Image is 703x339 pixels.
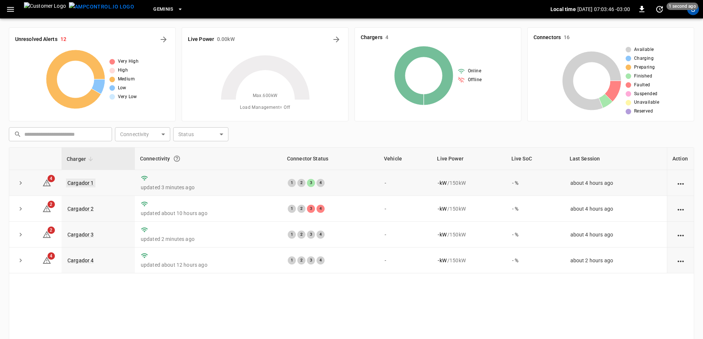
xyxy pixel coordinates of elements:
[42,231,51,237] a: 2
[385,34,388,42] h6: 4
[42,205,51,211] a: 2
[634,99,659,106] span: Unavailable
[288,231,296,239] div: 1
[307,205,315,213] div: 3
[468,68,481,75] span: Online
[564,248,667,273] td: about 2 hours ago
[634,64,655,71] span: Preparing
[506,170,564,196] td: - %
[297,256,305,264] div: 2
[170,152,183,165] button: Connection between the charger and our software.
[379,196,432,222] td: -
[330,34,342,45] button: Energy Overview
[438,231,500,238] div: / 150 kW
[432,148,506,170] th: Live Power
[118,93,137,101] span: Very Low
[468,76,482,84] span: Offline
[564,222,667,248] td: about 4 hours ago
[69,2,134,11] img: ampcontrol.io logo
[15,177,26,188] button: expand row
[66,179,95,187] a: Cargador 1
[307,179,315,187] div: 3
[67,232,94,238] a: Cargador 3
[506,222,564,248] td: - %
[288,179,296,187] div: 1
[297,205,305,213] div: 2
[153,5,174,14] span: Geminis
[307,256,315,264] div: 3
[48,252,55,260] span: 4
[15,229,26,240] button: expand row
[140,152,277,165] div: Connectivity
[564,148,667,170] th: Last Session
[188,35,214,44] h6: Live Power
[438,205,446,212] p: - kW
[282,148,379,170] th: Connector Status
[24,2,66,16] img: Customer Logo
[564,170,667,196] td: about 4 hours ago
[564,34,570,42] h6: 16
[316,179,325,187] div: 4
[240,104,290,111] span: Load Management = Off
[506,196,564,222] td: - %
[158,34,169,45] button: All Alerts
[42,257,51,263] a: 4
[297,231,305,239] div: 2
[676,257,685,264] div: action cell options
[15,203,26,214] button: expand row
[634,108,653,115] span: Reserved
[379,222,432,248] td: -
[67,206,94,212] a: Cargador 2
[253,92,278,100] span: Max. 600 kW
[48,226,55,234] span: 2
[15,255,26,266] button: expand row
[288,205,296,213] div: 1
[438,231,446,238] p: - kW
[379,148,432,170] th: Vehicle
[42,179,51,185] a: 4
[676,231,685,238] div: action cell options
[150,2,186,17] button: Geminis
[634,90,658,98] span: Suspended
[379,170,432,196] td: -
[48,201,55,208] span: 2
[438,179,500,187] div: / 150 kW
[118,84,126,92] span: Low
[676,179,685,187] div: action cell options
[506,148,564,170] th: Live SoC
[667,3,698,10] span: 1 second ago
[577,6,630,13] p: [DATE] 07:03:46 -03:00
[118,58,139,65] span: Very High
[316,205,325,213] div: 4
[634,46,654,53] span: Available
[118,67,128,74] span: High
[217,35,235,44] h6: 0.00 kW
[288,256,296,264] div: 1
[654,3,665,15] button: set refresh interval
[48,175,55,182] span: 4
[438,179,446,187] p: - kW
[316,256,325,264] div: 4
[118,76,135,83] span: Medium
[297,179,305,187] div: 2
[15,35,57,44] h6: Unresolved Alerts
[141,184,276,191] p: updated 3 minutes ago
[141,210,276,217] p: updated about 10 hours ago
[564,196,667,222] td: about 4 hours ago
[438,257,446,264] p: - kW
[361,34,382,42] h6: Chargers
[534,34,561,42] h6: Connectors
[141,235,276,243] p: updated 2 minutes ago
[634,73,652,80] span: Finished
[550,6,576,13] p: Local time
[438,205,500,212] div: / 150 kW
[67,257,94,263] a: Cargador 4
[634,82,650,89] span: Faulted
[634,55,654,62] span: Charging
[667,148,694,170] th: Action
[379,248,432,273] td: -
[67,155,95,163] span: Charger
[316,231,325,239] div: 4
[438,257,500,264] div: / 150 kW
[676,205,685,212] div: action cell options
